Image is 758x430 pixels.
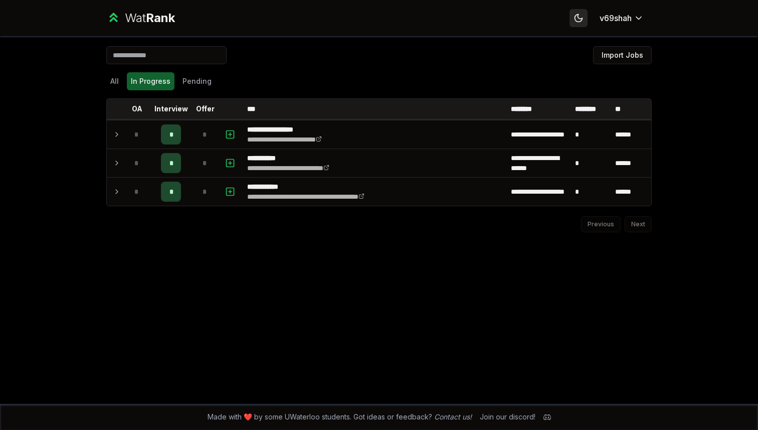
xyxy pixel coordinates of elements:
[146,11,175,25] span: Rank
[208,412,472,422] span: Made with ❤️ by some UWaterloo students. Got ideas or feedback?
[154,104,188,114] p: Interview
[125,10,175,26] div: Wat
[593,46,652,64] button: Import Jobs
[178,72,216,90] button: Pending
[132,104,142,114] p: OA
[127,72,174,90] button: In Progress
[592,9,652,27] button: v69shah
[196,104,215,114] p: Offer
[480,412,535,422] div: Join our discord!
[106,72,123,90] button: All
[600,12,632,24] span: v69shah
[106,10,175,26] a: WatRank
[434,412,472,421] a: Contact us!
